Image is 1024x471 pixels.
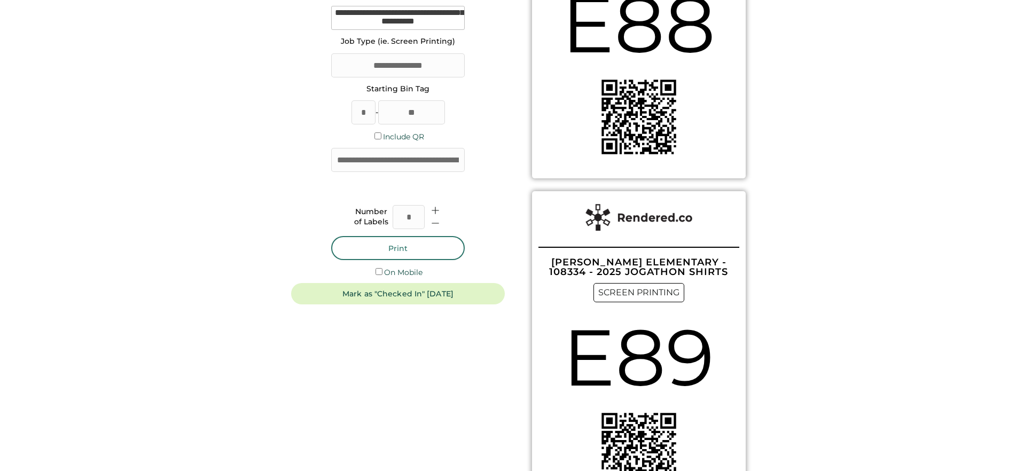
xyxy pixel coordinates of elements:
[291,283,505,304] button: Mark as "Checked In" [DATE]
[383,132,424,142] label: Include QR
[384,268,423,277] label: On Mobile
[593,283,684,302] div: SCREEN PRINTING
[366,84,429,95] div: Starting Bin Tag
[538,257,739,277] div: [PERSON_NAME] ELEMENTARY - 108334 - 2025 JOGATHON SHIRTS
[585,204,692,231] img: Rendered%20Label%20Logo%402x.png
[376,107,378,118] div: -
[331,236,465,260] button: Print
[354,207,388,227] div: Number of Labels
[341,36,455,47] div: Job Type (ie. Screen Printing)
[562,302,715,413] div: E89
